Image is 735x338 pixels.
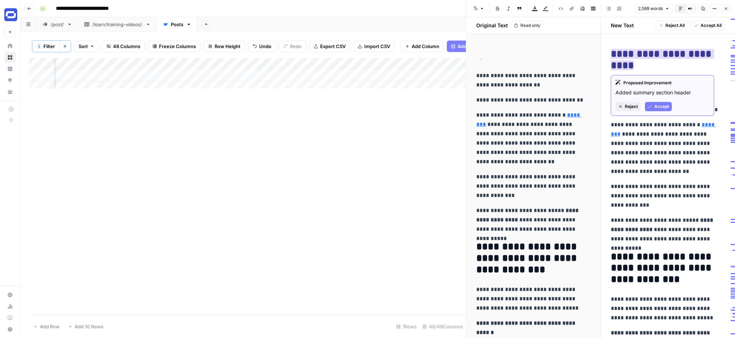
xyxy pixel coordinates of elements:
button: Row Height [203,41,245,52]
span: Reject [625,103,638,110]
a: Learning Hub [4,312,16,324]
span: 2,589 words [638,5,663,12]
a: /post/ [37,17,78,32]
div: /learn/training-videos/ [92,21,143,28]
div: Proposed Improvement [615,80,710,86]
button: Add Column [401,41,444,52]
button: Redo [279,41,306,52]
span: Freeze Columns [159,43,196,50]
span: Read only [520,22,540,29]
a: Usage [4,301,16,312]
button: Reject [615,102,641,111]
a: Your Data [4,86,16,98]
button: Add 10 Rows [64,321,108,332]
span: Accept [654,103,669,110]
button: Reject All [656,21,688,30]
button: 2,589 words [635,4,673,13]
div: 1 [37,43,41,49]
button: 1Filter [32,41,59,52]
h2: New Text [611,22,634,29]
button: Accept [645,102,672,111]
span: Undo [259,43,271,50]
span: Redo [290,43,301,50]
button: Help + Support [4,324,16,335]
a: Insights [4,63,16,75]
p: Added summary section header [615,89,710,96]
span: Import CSV [364,43,390,50]
span: Accept All [701,22,722,29]
span: 48 Columns [113,43,140,50]
button: Add Power Agent [447,41,501,52]
button: Freeze Columns [148,41,201,52]
span: Sort [79,43,88,50]
span: Add 10 Rows [75,323,103,330]
a: Browse [4,52,16,63]
button: Add Row [29,321,64,332]
a: Settings [4,289,16,301]
div: Posts [171,21,183,28]
img: Synthesia Logo [4,8,17,21]
div: 1 Rows [393,321,420,332]
span: Export CSV [320,43,346,50]
span: Reject All [665,22,685,29]
div: 46/48 Columns [420,321,466,332]
span: 1 [38,43,40,49]
a: Home [4,40,16,52]
a: Opportunities [4,75,16,86]
button: 48 Columns [102,41,145,52]
a: /learn/training-videos/ [78,17,157,32]
button: Undo [248,41,276,52]
span: Add Power Agent [458,43,497,50]
a: Posts [157,17,197,32]
span: Row Height [215,43,240,50]
span: Filter [43,43,55,50]
div: /post/ [51,21,64,28]
button: Import CSV [353,41,395,52]
h2: Original Text [472,22,508,29]
button: Export CSV [309,41,350,52]
button: Sort [74,41,99,52]
span: Add Column [412,43,439,50]
button: Workspace: Synthesia [4,6,16,24]
span: Add Row [40,323,60,330]
button: Accept All [691,21,725,30]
